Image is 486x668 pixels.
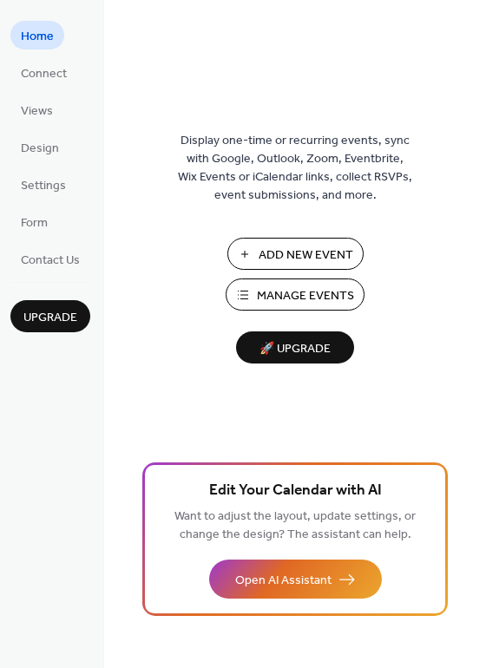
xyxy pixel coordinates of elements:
[21,140,59,158] span: Design
[21,65,67,83] span: Connect
[209,560,382,599] button: Open AI Assistant
[259,246,353,265] span: Add New Event
[10,300,90,332] button: Upgrade
[23,309,77,327] span: Upgrade
[178,132,412,205] span: Display one-time or recurring events, sync with Google, Outlook, Zoom, Eventbrite, Wix Events or ...
[10,21,64,49] a: Home
[10,58,77,87] a: Connect
[226,278,364,311] button: Manage Events
[257,287,354,305] span: Manage Events
[21,28,54,46] span: Home
[246,337,344,361] span: 🚀 Upgrade
[21,214,48,232] span: Form
[21,102,53,121] span: Views
[227,238,364,270] button: Add New Event
[10,245,90,273] a: Contact Us
[21,177,66,195] span: Settings
[236,331,354,363] button: 🚀 Upgrade
[10,133,69,161] a: Design
[235,572,332,590] span: Open AI Assistant
[10,170,76,199] a: Settings
[10,207,58,236] a: Form
[21,252,80,270] span: Contact Us
[10,95,63,124] a: Views
[174,505,416,547] span: Want to adjust the layout, update settings, or change the design? The assistant can help.
[209,479,382,503] span: Edit Your Calendar with AI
